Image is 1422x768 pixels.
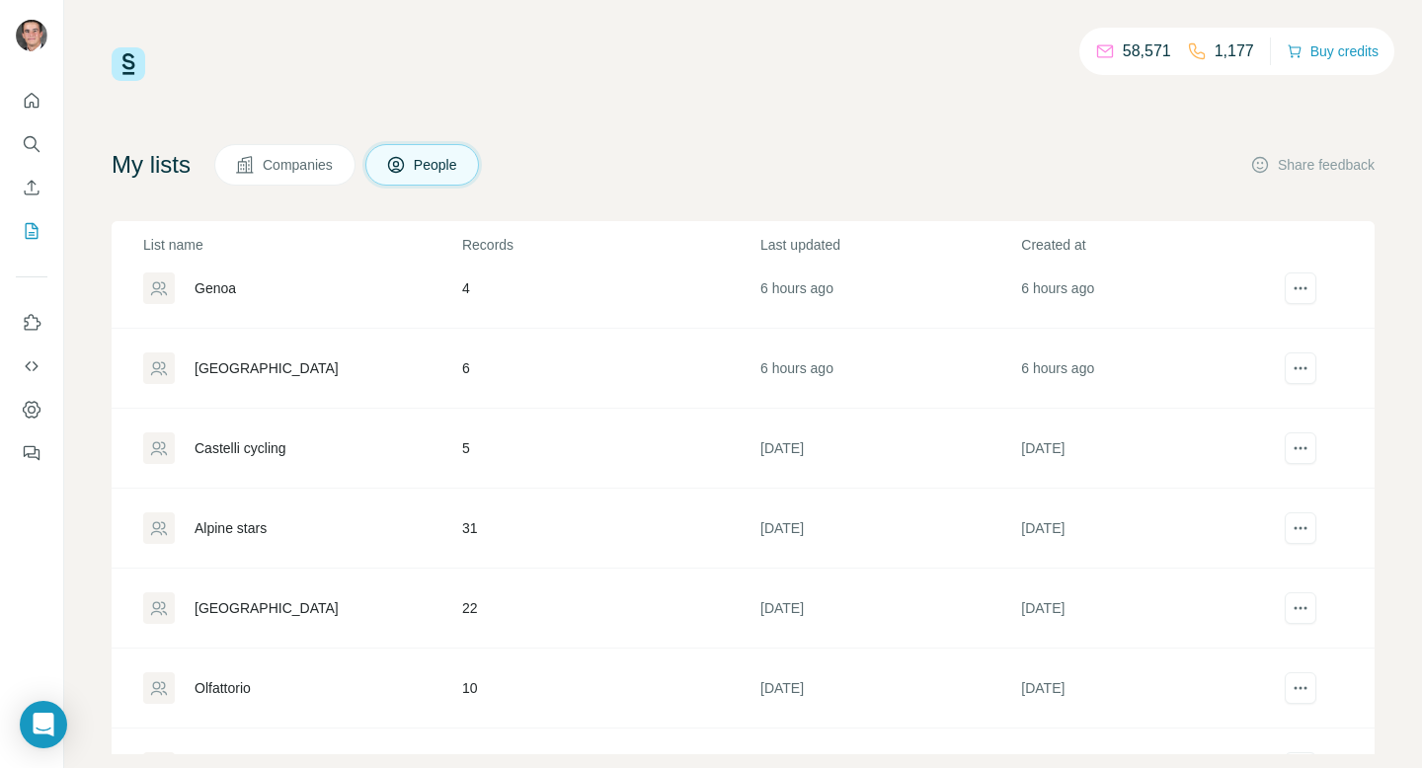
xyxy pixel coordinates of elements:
div: Open Intercom Messenger [20,701,67,748]
td: [DATE] [1020,489,1281,569]
button: actions [1285,432,1316,464]
td: 6 hours ago [1020,329,1281,409]
button: Dashboard [16,392,47,427]
td: 10 [461,649,759,729]
td: 31 [461,489,759,569]
td: 6 hours ago [759,329,1020,409]
button: Search [16,126,47,162]
p: List name [143,235,460,255]
td: 4 [461,249,759,329]
td: [DATE] [759,569,1020,649]
td: [DATE] [759,649,1020,729]
p: Last updated [760,235,1019,255]
button: actions [1285,272,1316,304]
button: Use Surfe on LinkedIn [16,305,47,341]
button: actions [1285,592,1316,624]
h4: My lists [112,149,191,181]
span: People [414,155,459,175]
p: 1,177 [1215,39,1254,63]
p: Created at [1021,235,1280,255]
button: Enrich CSV [16,170,47,205]
div: Alpine stars [195,518,267,538]
td: [DATE] [1020,409,1281,489]
button: Share feedback [1250,155,1375,175]
td: [DATE] [759,409,1020,489]
button: actions [1285,672,1316,704]
div: [GEOGRAPHIC_DATA] [195,358,339,378]
button: Feedback [16,435,47,471]
span: Companies [263,155,335,175]
img: Avatar [16,20,47,51]
div: Castelli cycling [195,438,286,458]
button: Quick start [16,83,47,118]
td: [DATE] [1020,569,1281,649]
td: 6 hours ago [759,249,1020,329]
td: 6 hours ago [1020,249,1281,329]
div: Genoa [195,278,236,298]
td: [DATE] [1020,649,1281,729]
div: Olfattorio [195,678,251,698]
td: 22 [461,569,759,649]
div: [GEOGRAPHIC_DATA] [195,598,339,618]
td: 6 [461,329,759,409]
button: actions [1285,352,1316,384]
p: Records [462,235,758,255]
p: 58,571 [1123,39,1171,63]
button: My lists [16,213,47,249]
td: [DATE] [759,489,1020,569]
td: 5 [461,409,759,489]
button: actions [1285,512,1316,544]
button: Use Surfe API [16,348,47,384]
img: Surfe Logo [112,47,145,81]
button: Buy credits [1287,38,1379,65]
